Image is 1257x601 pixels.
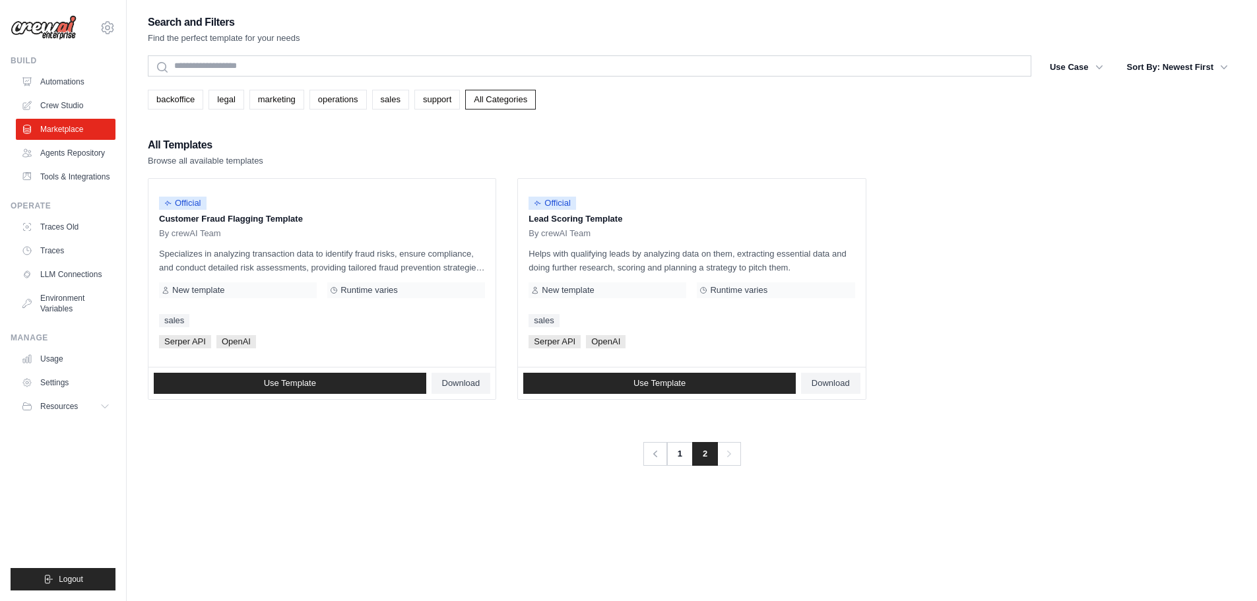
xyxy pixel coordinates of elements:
[643,442,741,466] nav: Pagination
[264,378,316,389] span: Use Template
[11,201,115,211] div: Operate
[710,285,767,296] span: Runtime varies
[148,32,300,45] p: Find the perfect template for your needs
[16,372,115,393] a: Settings
[1119,55,1236,79] button: Sort By: Newest First
[16,95,115,116] a: Crew Studio
[340,285,398,296] span: Runtime varies
[40,401,78,412] span: Resources
[148,13,300,32] h2: Search and Filters
[11,15,77,40] img: Logo
[159,228,221,239] span: By crewAI Team
[442,378,480,389] span: Download
[16,396,115,417] button: Resources
[523,373,796,394] a: Use Template
[801,373,860,394] a: Download
[148,90,203,110] a: backoffice
[59,574,83,585] span: Logout
[16,166,115,187] a: Tools & Integrations
[16,264,115,285] a: LLM Connections
[465,90,536,110] a: All Categories
[414,90,460,110] a: support
[16,119,115,140] a: Marketplace
[159,335,211,348] span: Serper API
[11,55,115,66] div: Build
[529,247,854,274] p: Helps with qualifying leads by analyzing data on them, extracting essential data and doing furthe...
[16,240,115,261] a: Traces
[432,373,491,394] a: Download
[148,136,263,154] h2: All Templates
[159,314,189,327] a: sales
[692,442,718,466] span: 2
[11,332,115,343] div: Manage
[11,568,115,590] button: Logout
[159,212,485,226] p: Customer Fraud Flagging Template
[159,197,207,210] span: Official
[529,335,581,348] span: Serper API
[209,90,243,110] a: legal
[666,442,693,466] a: 1
[216,335,256,348] span: OpenAI
[529,314,559,327] a: sales
[159,247,485,274] p: Specializes in analyzing transaction data to identify fraud risks, ensure compliance, and conduct...
[16,216,115,237] a: Traces Old
[1042,55,1111,79] button: Use Case
[309,90,367,110] a: operations
[148,154,263,168] p: Browse all available templates
[529,197,576,210] span: Official
[586,335,626,348] span: OpenAI
[249,90,304,110] a: marketing
[16,142,115,164] a: Agents Repository
[16,71,115,92] a: Automations
[529,228,591,239] span: By crewAI Team
[542,285,594,296] span: New template
[633,378,686,389] span: Use Template
[172,285,224,296] span: New template
[16,348,115,369] a: Usage
[154,373,426,394] a: Use Template
[529,212,854,226] p: Lead Scoring Template
[16,288,115,319] a: Environment Variables
[812,378,850,389] span: Download
[372,90,409,110] a: sales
